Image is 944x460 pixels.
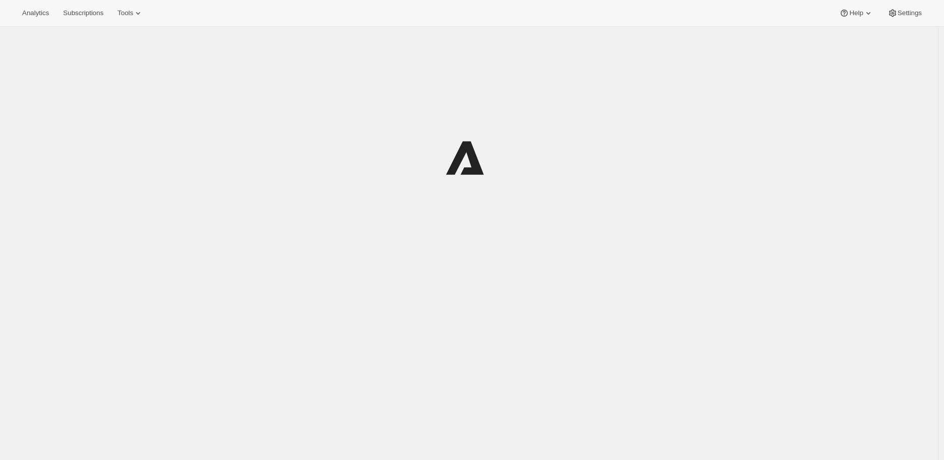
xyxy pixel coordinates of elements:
button: Subscriptions [57,6,109,20]
button: Analytics [16,6,55,20]
button: Tools [111,6,149,20]
span: Analytics [22,9,49,17]
span: Settings [898,9,922,17]
span: Tools [117,9,133,17]
span: Help [849,9,863,17]
span: Subscriptions [63,9,103,17]
button: Help [833,6,879,20]
button: Settings [882,6,928,20]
